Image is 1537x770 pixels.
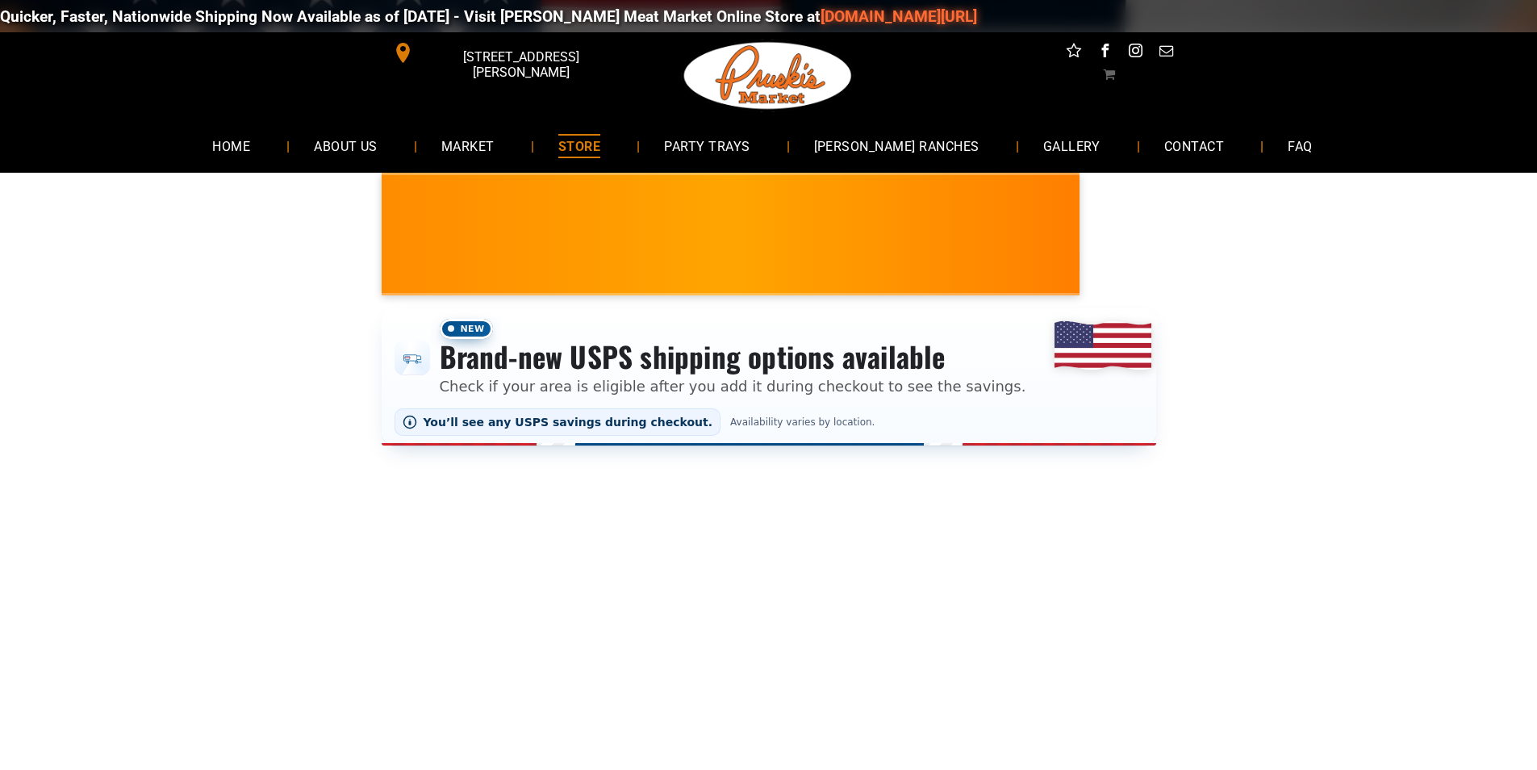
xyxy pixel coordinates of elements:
[727,416,878,428] span: Availability varies by location.
[1140,124,1248,167] a: CONTACT
[417,124,519,167] a: MARKET
[416,41,624,88] span: [STREET_ADDRESS][PERSON_NAME]
[1063,40,1084,65] a: Social network
[188,124,274,167] a: HOME
[382,308,1156,446] div: Shipping options announcement
[1094,40,1115,65] a: facebook
[640,124,774,167] a: PARTY TRAYS
[681,32,855,119] img: Pruski-s+Market+HQ+Logo2-1920w.png
[424,416,713,429] span: You’ll see any USPS savings during checkout.
[1155,40,1176,65] a: email
[440,375,1026,397] p: Check if your area is eligible after you add it during checkout to see the savings.
[1027,245,1344,271] span: [PERSON_NAME] MARKET
[783,7,939,26] a: [DOMAIN_NAME][URL]
[382,40,629,65] a: [STREET_ADDRESS][PERSON_NAME]
[790,124,1004,167] a: [PERSON_NAME] RANCHES
[534,124,624,167] a: STORE
[440,319,493,339] span: New
[1125,40,1146,65] a: instagram
[440,339,1026,375] h3: Brand-new USPS shipping options available
[290,124,402,167] a: ABOUT US
[1019,124,1125,167] a: GALLERY
[1263,124,1336,167] a: FAQ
